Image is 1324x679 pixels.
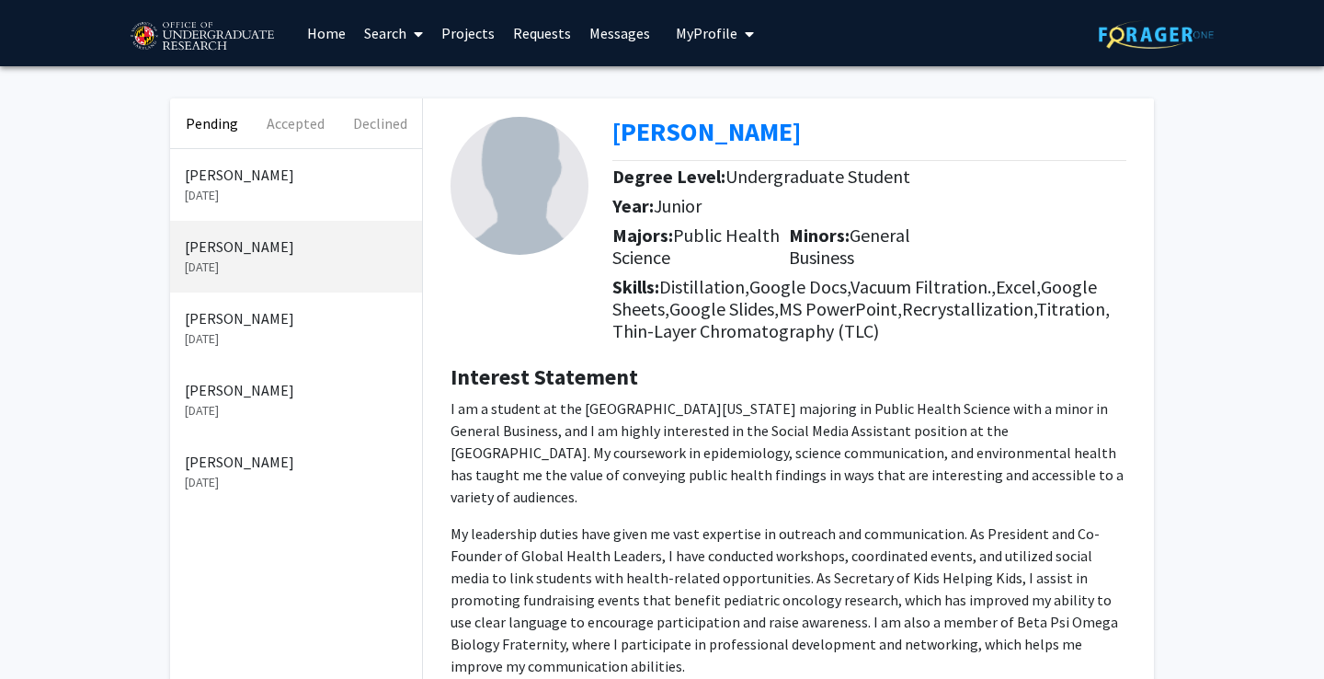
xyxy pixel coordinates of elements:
[451,363,638,391] b: Interest Statement
[185,473,407,492] p: [DATE]
[996,275,1041,298] span: Excel,
[902,297,1036,320] span: Recrystallization,
[612,224,673,247] b: Majors:
[1099,20,1214,49] img: ForagerOne Logo
[355,1,432,65] a: Search
[298,1,355,65] a: Home
[612,115,801,148] a: Opens in a new tab
[779,297,902,320] span: MS PowerPoint,
[612,194,654,217] b: Year:
[612,275,1097,320] span: Google Sheets,
[185,164,407,186] p: [PERSON_NAME]
[580,1,659,65] a: Messages
[612,297,1110,342] span: Titration, Thin-Layer Chromatography (TLC)
[789,224,850,247] b: Minors:
[254,98,337,148] button: Accepted
[185,236,407,258] p: [PERSON_NAME]
[338,98,422,148] button: Declined
[654,194,702,217] span: Junior
[432,1,504,65] a: Projects
[612,165,725,188] b: Degree Level:
[725,165,910,188] span: Undergraduate Student
[676,24,737,42] span: My Profile
[185,329,407,349] p: [DATE]
[659,275,749,298] span: Distillation,
[504,1,580,65] a: Requests
[451,523,1126,677] p: My leadership duties have given me vast expertise in outreach and communication. As President and...
[451,397,1126,508] p: I am a student at the [GEOGRAPHIC_DATA][US_STATE] majoring in Public Health Science with a minor ...
[789,224,910,269] span: General Business
[451,117,588,255] img: Profile Picture
[185,307,407,329] p: [PERSON_NAME]
[612,275,659,298] b: Skills:
[185,258,407,277] p: [DATE]
[749,275,850,298] span: Google Docs,
[185,379,407,401] p: [PERSON_NAME]
[170,98,254,148] button: Pending
[14,596,78,665] iframe: Chat
[185,186,407,205] p: [DATE]
[124,14,280,60] img: University of Maryland Logo
[612,224,780,269] span: Public Health Science
[669,297,779,320] span: Google Slides,
[185,401,407,420] p: [DATE]
[850,275,996,298] span: Vacuum Filtration.,
[612,115,801,148] b: [PERSON_NAME]
[185,451,407,473] p: [PERSON_NAME]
